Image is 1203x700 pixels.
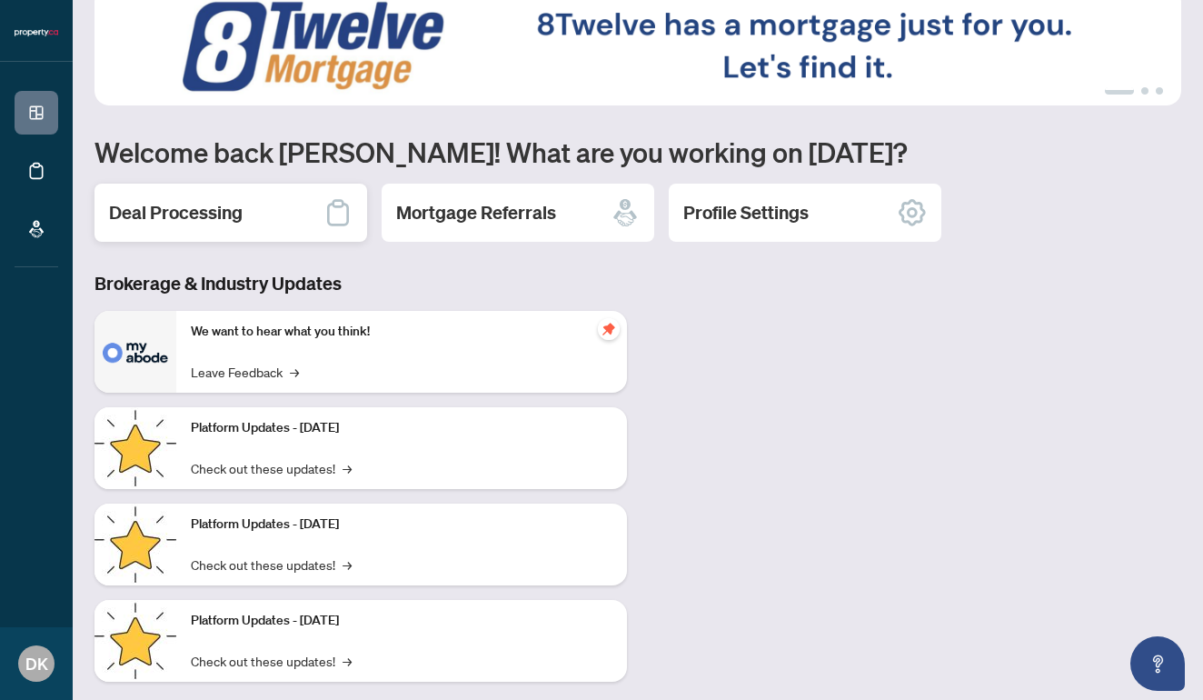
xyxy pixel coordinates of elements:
[683,200,809,225] h2: Profile Settings
[94,600,176,682] img: Platform Updates - June 23, 2025
[94,407,176,489] img: Platform Updates - July 21, 2025
[191,362,299,382] a: Leave Feedback→
[94,311,176,393] img: We want to hear what you think!
[598,318,620,340] span: pushpin
[290,362,299,382] span: →
[109,200,243,225] h2: Deal Processing
[191,651,352,671] a: Check out these updates!→
[343,458,352,478] span: →
[191,322,612,342] p: We want to hear what you think!
[396,200,556,225] h2: Mortgage Referrals
[343,651,352,671] span: →
[1105,87,1134,95] button: 1
[25,651,48,676] span: DK
[94,135,1181,169] h1: Welcome back [PERSON_NAME]! What are you working on [DATE]?
[343,555,352,575] span: →
[191,418,612,438] p: Platform Updates - [DATE]
[94,504,176,585] img: Platform Updates - July 8, 2025
[191,555,352,575] a: Check out these updates!→
[94,271,627,296] h3: Brokerage & Industry Updates
[191,515,612,535] p: Platform Updates - [DATE]
[191,458,352,478] a: Check out these updates!→
[1141,87,1148,95] button: 2
[1156,87,1163,95] button: 3
[15,27,58,38] img: logo
[1130,636,1185,691] button: Open asap
[191,611,612,631] p: Platform Updates - [DATE]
